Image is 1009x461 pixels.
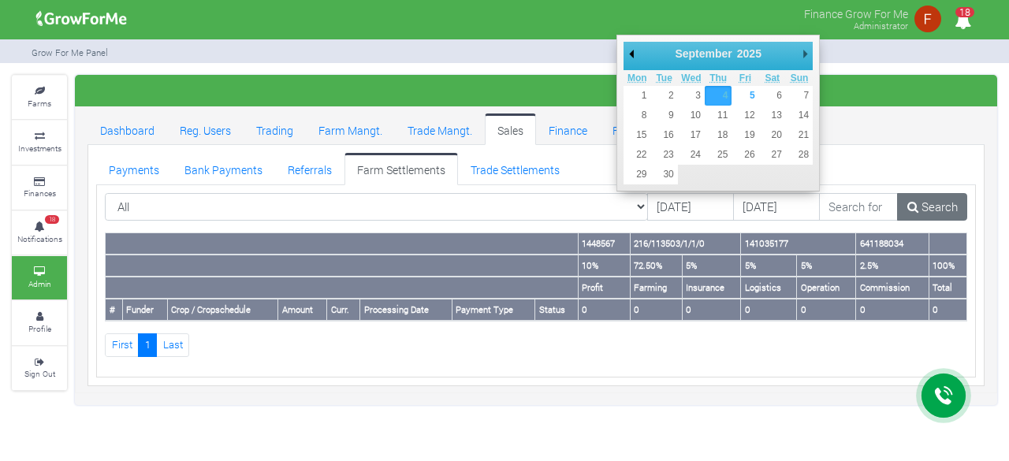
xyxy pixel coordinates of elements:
[485,113,536,145] a: Sales
[105,333,967,356] nav: Page Navigation
[167,113,244,145] a: Reg. Users
[682,255,741,277] th: 5%
[791,72,809,84] abbr: Sunday
[28,278,51,289] small: Admin
[12,121,67,164] a: Investments
[929,277,966,299] th: Total
[452,299,534,321] th: Payment Type
[786,106,813,125] button: 14
[759,106,786,125] button: 13
[12,76,67,119] a: Farms
[17,233,62,244] small: Notifications
[578,277,630,299] th: Profit
[929,255,966,277] th: 100%
[306,113,395,145] a: Farm Mangt.
[856,277,929,299] th: Commission
[578,233,630,255] th: 1448567
[705,125,732,145] button: 18
[275,153,344,184] a: Referrals
[600,113,664,145] a: Reports
[647,193,734,221] input: DD/MM/YYYY
[705,86,732,106] button: 4
[678,145,705,165] button: 24
[156,333,189,356] a: Last
[856,299,929,321] th: 0
[948,3,978,39] i: Notifications
[12,211,67,255] a: 18 Notifications
[765,72,780,84] abbr: Saturday
[24,368,55,379] small: Sign Out
[12,166,67,210] a: Finances
[912,3,944,35] img: growforme image
[12,301,67,344] a: Profile
[929,299,966,321] th: 0
[244,113,306,145] a: Trading
[759,86,786,106] button: 6
[786,145,813,165] button: 28
[678,106,705,125] button: 10
[32,46,108,58] small: Grow For Me Panel
[682,299,741,321] th: 0
[278,299,327,321] th: Amount
[759,145,786,165] button: 27
[578,255,630,277] th: 10%
[624,145,650,165] button: 22
[650,125,677,145] button: 16
[732,125,758,145] button: 19
[804,3,908,22] p: Finance Grow For Me
[672,42,734,65] div: September
[705,145,732,165] button: 25
[630,255,682,277] th: 72.50%
[138,333,157,356] a: 1
[624,106,650,125] button: 8
[656,72,672,84] abbr: Tuesday
[627,72,647,84] abbr: Monday
[678,86,705,106] button: 3
[395,113,485,145] a: Trade Mangt.
[578,299,630,321] th: 0
[732,86,758,106] button: 5
[105,333,139,356] a: First
[624,165,650,184] button: 29
[12,347,67,390] a: Sign Out
[18,143,61,154] small: Investments
[327,299,360,321] th: Curr.
[87,113,167,145] a: Dashboard
[624,86,650,106] button: 1
[741,255,797,277] th: 5%
[28,98,51,109] small: Farms
[797,42,813,65] button: Next Month
[797,277,856,299] th: Operation
[630,299,682,321] th: 0
[681,72,701,84] abbr: Wednesday
[31,3,132,35] img: growforme image
[630,277,682,299] th: Farming
[955,7,974,17] span: 18
[458,153,572,184] a: Trade Settlements
[106,299,123,321] th: #
[948,15,978,30] a: 18
[819,193,899,221] input: Search for Settlements
[624,42,639,65] button: Previous Month
[167,299,278,321] th: Crop / Cropschedule
[45,215,59,225] span: 18
[741,277,797,299] th: Logistics
[733,193,820,221] input: DD/MM/YYYY
[739,72,751,84] abbr: Friday
[786,125,813,145] button: 21
[344,153,458,184] a: Farm Settlements
[705,106,732,125] button: 11
[741,233,856,255] th: 141035177
[797,299,856,321] th: 0
[709,72,727,84] abbr: Thursday
[678,125,705,145] button: 17
[897,193,967,221] a: Search
[624,125,650,145] button: 15
[360,299,452,321] th: Processing Date
[535,299,579,321] th: Status
[786,86,813,106] button: 7
[856,255,929,277] th: 2.5%
[854,20,908,32] small: Administrator
[650,86,677,106] button: 2
[732,106,758,125] button: 12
